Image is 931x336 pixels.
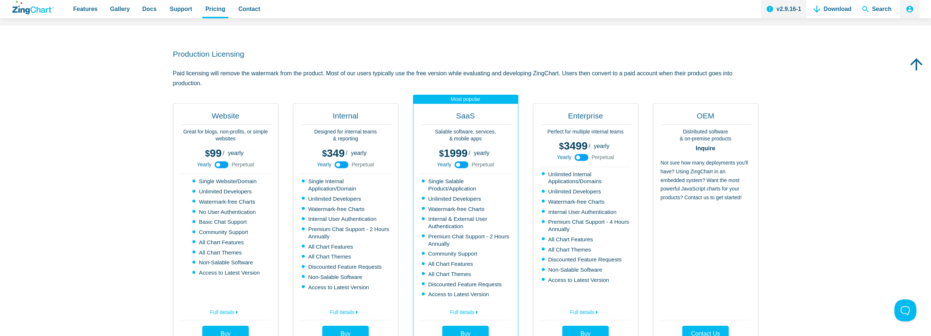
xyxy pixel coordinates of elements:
span: 99 [205,147,222,159]
span: yearly [594,143,609,149]
li: All Chart Themes [542,246,631,253]
p: Great for blogs, non-profits, or simple websites [181,128,271,143]
span: 3499 [559,140,587,152]
li: Non-Salable Software [542,266,631,273]
li: Discounted Feature Requests [422,281,511,288]
h2: Website [181,111,271,125]
span: yearly [228,150,244,156]
li: Unlimited Developers [302,195,391,203]
li: All Chart Themes [422,271,511,278]
span: 349 [322,147,345,159]
li: Access to Latest Version [192,269,260,276]
span: / [346,150,347,156]
iframe: Toggle Customer Support [894,299,916,321]
li: Premium Chat Support - 2 Hours Annually [422,233,511,248]
h2: Internal [301,111,391,125]
li: Unlimited Internal Applications/Domains [542,171,631,185]
li: Access to Latest Version [422,291,511,298]
li: Unlimited Developers [192,188,260,195]
p: Distributed software & on-premise products [661,128,751,143]
li: Premium Chat Support - 4 Hours Annually [542,218,631,233]
li: Basic Chat Support [192,218,260,226]
li: All Chart Themes [302,253,391,260]
span: Yearly [437,162,451,167]
li: Access to Latest Version [542,276,631,284]
li: All Chart Features [192,239,260,246]
li: No User Authentication [192,208,260,216]
p: Designed for internal teams & reporting [301,128,391,143]
li: Single Internal Application/Domain [302,178,391,192]
span: 1999 [439,147,468,159]
span: Perpetual [472,162,494,167]
span: / [469,150,470,156]
a: Full details [301,305,391,317]
strong: Inquire [661,146,751,151]
li: All Chart Features [302,243,391,250]
a: Full details [181,305,271,317]
span: / [223,150,224,156]
span: Features [73,4,98,14]
li: Access to Latest Version [302,284,391,291]
p: Not sure how many deployments you'll have? Using ZingChart in an embedded system? Want the most p... [661,159,751,316]
a: ZingChart Logo. Click to return to the homepage [12,1,54,14]
li: All Chart Features [422,260,511,268]
li: Discounted Feature Requests [302,263,391,271]
span: Perpetual [232,162,254,167]
li: Premium Chat Support - 2 Hours Annually [302,226,391,240]
a: Full details [541,305,631,317]
li: Community Support [192,229,260,236]
h2: OEM [661,111,751,125]
li: Internal User Authentication [542,208,631,216]
span: Perpetual [592,155,614,160]
h2: Production Licensing [173,49,758,59]
li: Watermark-free Charts [192,198,260,205]
li: Discounted Feature Requests [542,256,631,263]
span: Docs [142,4,157,14]
li: Watermark-free Charts [422,205,511,213]
span: Yearly [317,162,331,167]
li: Single Salable Product/Application [422,178,511,192]
h2: SaaS [421,111,511,125]
span: Support [170,4,192,14]
span: Contact [239,4,260,14]
span: Yearly [197,162,211,167]
li: Watermark-free Charts [302,205,391,213]
li: Non-Salable Software [302,273,391,281]
li: Unlimited Developers [542,188,631,195]
a: Full details [421,305,511,317]
p: Paid licensing will remove the watermark from the product. Most of our users typically use the fr... [173,68,758,88]
span: Pricing [205,4,225,14]
li: Community Support [422,250,511,257]
span: Perpetual [352,162,374,167]
p: Perfect for multiple internal teams [541,128,631,136]
li: Watermark-free Charts [542,198,631,205]
span: Gallery [110,4,130,14]
li: Unlimited Developers [422,195,511,203]
li: All Chart Features [542,236,631,243]
li: Non-Salable Software [192,259,260,266]
li: Single Website/Domain [192,178,260,185]
span: yearly [351,150,367,156]
span: Yearly [557,155,571,160]
li: Internal User Authentication [302,215,391,223]
li: Internal & External User Authentication [422,215,511,230]
span: / [589,143,590,149]
p: Salable software, services, & mobile apps [421,128,511,143]
span: yearly [474,150,489,156]
li: All Chart Themes [192,249,260,256]
h2: Enterprise [541,111,631,125]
